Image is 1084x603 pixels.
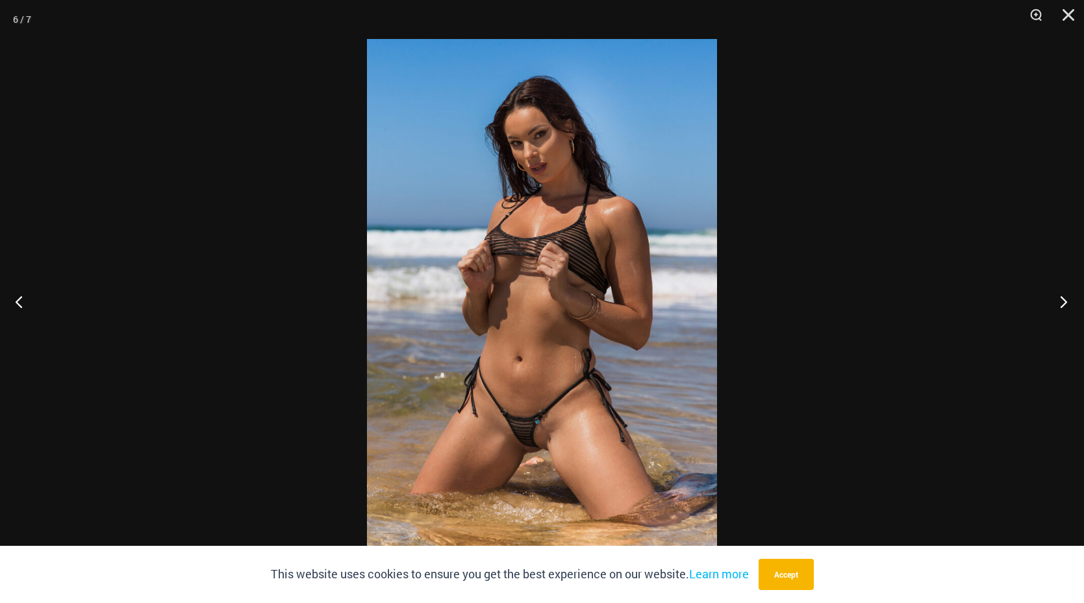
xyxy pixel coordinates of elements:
[271,565,749,584] p: This website uses cookies to ensure you get the best experience on our website.
[13,10,31,29] div: 6 / 7
[689,566,749,582] a: Learn more
[1035,269,1084,334] button: Next
[367,39,717,564] img: Tide Lines Black 350 Halter Top 480 Micro 05
[759,559,814,590] button: Accept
